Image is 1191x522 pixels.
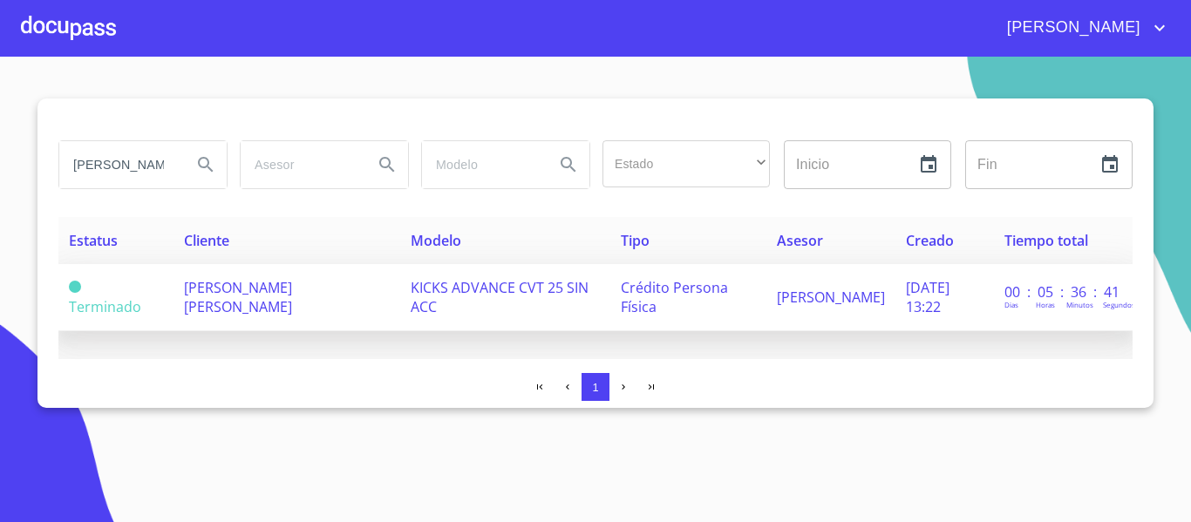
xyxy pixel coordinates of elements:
button: Search [185,144,227,186]
button: Search [366,144,408,186]
span: Terminado [69,281,81,293]
p: Segundos [1103,300,1135,309]
span: Tiempo total [1004,231,1088,250]
input: search [422,141,541,188]
span: KICKS ADVANCE CVT 25 SIN ACC [411,278,589,316]
button: Search [548,144,589,186]
span: Crédito Persona Física [621,278,728,316]
p: Dias [1004,300,1018,309]
span: Tipo [621,231,650,250]
p: Horas [1036,300,1055,309]
span: Cliente [184,231,229,250]
span: Estatus [69,231,118,250]
span: Asesor [777,231,823,250]
p: 00 : 05 : 36 : 41 [1004,282,1122,302]
span: [PERSON_NAME] [PERSON_NAME] [184,278,292,316]
input: search [59,141,178,188]
input: search [241,141,359,188]
span: [PERSON_NAME] [994,14,1149,42]
span: Terminado [69,297,141,316]
p: Minutos [1066,300,1093,309]
button: 1 [582,373,609,401]
button: account of current user [994,14,1170,42]
span: 1 [592,381,598,394]
span: [PERSON_NAME] [777,288,885,307]
div: ​ [602,140,770,187]
span: [DATE] 13:22 [906,278,949,316]
span: Modelo [411,231,461,250]
span: Creado [906,231,954,250]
